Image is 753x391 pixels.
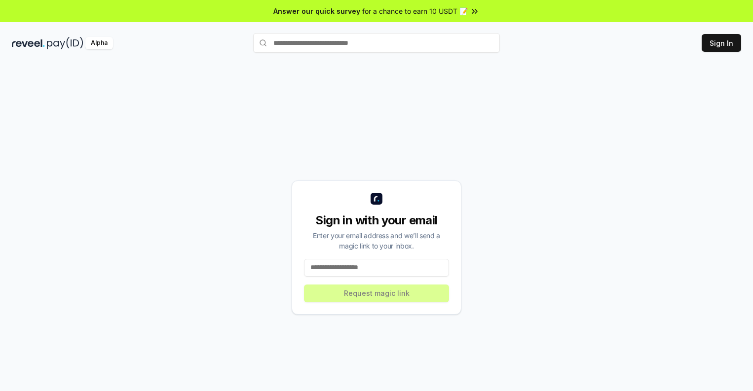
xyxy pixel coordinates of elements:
[304,213,449,228] div: Sign in with your email
[273,6,360,16] span: Answer our quick survey
[371,193,382,205] img: logo_small
[12,37,45,49] img: reveel_dark
[702,34,741,52] button: Sign In
[304,230,449,251] div: Enter your email address and we’ll send a magic link to your inbox.
[362,6,468,16] span: for a chance to earn 10 USDT 📝
[85,37,113,49] div: Alpha
[47,37,83,49] img: pay_id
